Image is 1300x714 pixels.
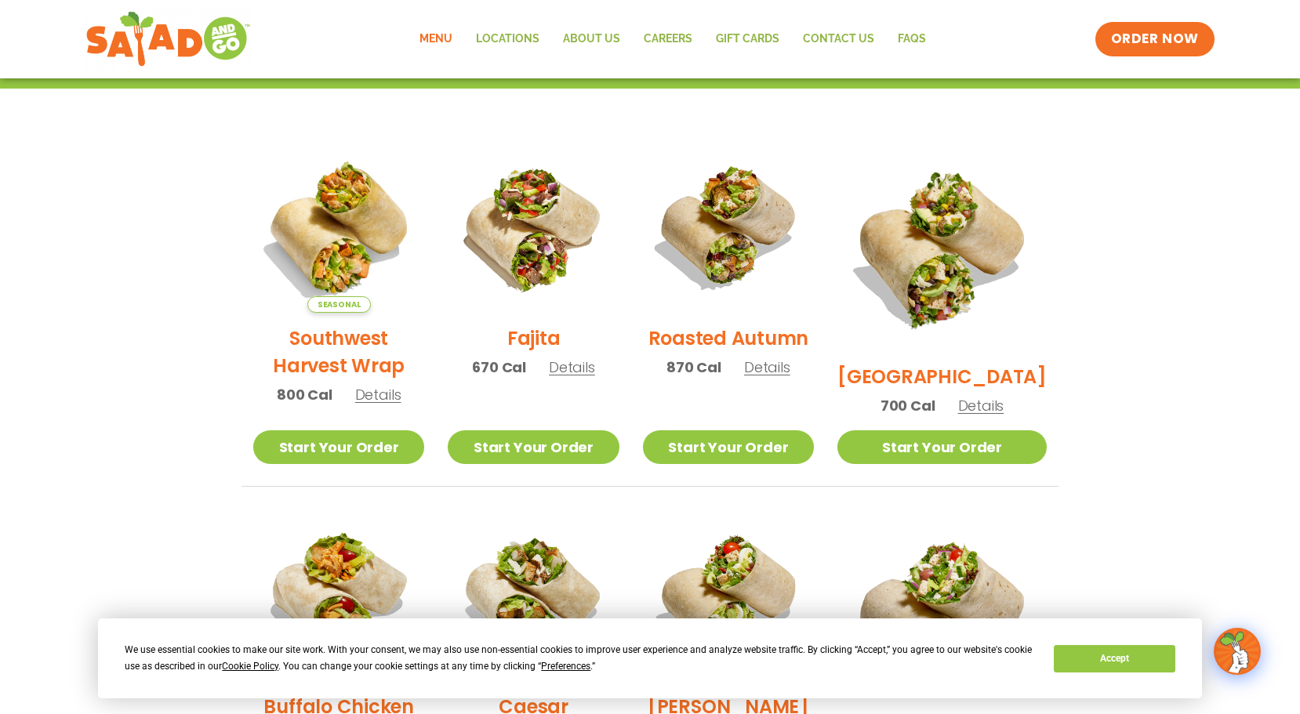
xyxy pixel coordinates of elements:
a: Menu [408,21,464,57]
span: Details [958,396,1004,415]
a: About Us [551,21,632,57]
span: Details [549,357,595,377]
a: Start Your Order [253,430,424,464]
img: Product photo for Southwest Harvest Wrap [253,142,424,313]
span: Details [744,357,790,377]
button: Accept [1054,645,1175,672]
a: FAQs [886,21,938,57]
span: Cookie Policy [222,661,278,672]
h2: Southwest Harvest Wrap [253,324,424,379]
div: Cookie Consent Prompt [98,618,1202,698]
span: 700 Cal [881,395,935,416]
span: ORDER NOW [1111,30,1199,49]
a: ORDER NOW [1095,22,1215,56]
a: Start Your Order [448,430,619,464]
a: Start Your Order [837,430,1047,464]
a: Locations [464,21,551,57]
span: 670 Cal [472,357,526,378]
img: Product photo for Buffalo Chicken Wrap [253,510,424,681]
a: Contact Us [791,21,886,57]
a: Careers [632,21,704,57]
nav: Menu [408,21,938,57]
h2: [GEOGRAPHIC_DATA] [837,363,1047,390]
div: We use essential cookies to make our site work. With your consent, we may also use non-essential ... [125,642,1035,675]
img: Product photo for Roasted Autumn Wrap [643,142,814,313]
img: Product photo for Fajita Wrap [448,142,619,313]
h2: Fajita [507,324,561,352]
img: Product photo for Cobb Wrap [643,510,814,681]
img: new-SAG-logo-768×292 [85,8,251,71]
span: Preferences [541,661,590,672]
h2: Roasted Autumn [648,324,809,352]
span: Seasonal [307,296,371,313]
a: Start Your Order [643,430,814,464]
span: 800 Cal [277,384,332,405]
span: 870 Cal [666,357,721,378]
img: Product photo for BBQ Ranch Wrap [837,142,1047,351]
img: Product photo for Caesar Wrap [448,510,619,681]
span: Details [355,385,401,404]
img: wpChatIcon [1215,629,1259,673]
a: GIFT CARDS [704,21,791,57]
